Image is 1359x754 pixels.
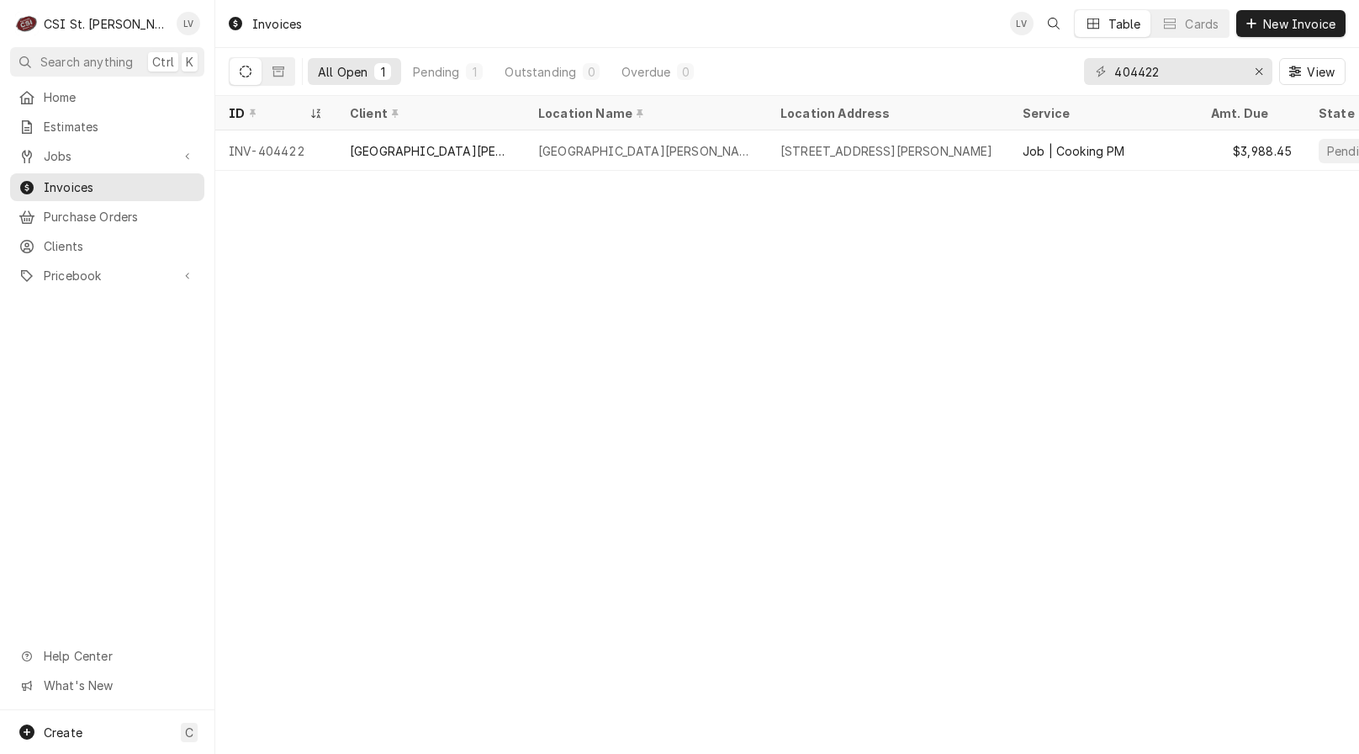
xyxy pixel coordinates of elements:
div: $3,988.45 [1198,130,1305,171]
div: Pending [413,63,459,81]
div: Table [1108,15,1141,33]
div: Cards [1185,15,1219,33]
a: Purchase Orders [10,203,204,231]
button: View [1279,58,1346,85]
span: View [1303,63,1338,81]
a: Go to Help Center [10,642,204,670]
button: Search anythingCtrlK [10,47,204,77]
a: Home [10,83,204,111]
div: LV [177,12,200,35]
span: Search anything [40,53,133,71]
div: INV-404422 [215,130,336,171]
div: Lisa Vestal's Avatar [1010,12,1034,35]
div: [GEOGRAPHIC_DATA][PERSON_NAME] [350,142,511,160]
a: Go to Pricebook [10,262,204,289]
div: 0 [680,63,690,81]
button: Open search [1040,10,1067,37]
div: Overdue [621,63,670,81]
span: New Invoice [1260,15,1339,33]
div: CSI St. Louis's Avatar [15,12,39,35]
div: C [15,12,39,35]
div: Location Name [538,104,750,122]
div: Client [350,104,508,122]
div: Lisa Vestal's Avatar [177,12,200,35]
span: Estimates [44,118,196,135]
div: Job | Cooking PM [1023,142,1125,160]
span: Create [44,725,82,740]
span: Home [44,88,196,106]
div: LV [1010,12,1034,35]
a: Go to Jobs [10,142,204,170]
a: Go to What's New [10,672,204,699]
a: Estimates [10,113,204,141]
div: [GEOGRAPHIC_DATA][PERSON_NAME] [538,142,754,160]
div: Location Address [780,104,992,122]
span: What's New [44,677,194,694]
span: Invoices [44,178,196,196]
div: 1 [469,63,479,81]
div: Outstanding [505,63,576,81]
span: K [186,53,193,71]
div: All Open [318,63,368,81]
span: Clients [44,237,196,255]
span: Ctrl [152,53,174,71]
div: 1 [378,63,388,81]
input: Keyword search [1114,58,1240,85]
button: New Invoice [1236,10,1346,37]
div: 0 [586,63,596,81]
div: [STREET_ADDRESS][PERSON_NAME] [780,142,993,160]
a: Invoices [10,173,204,201]
div: CSI St. [PERSON_NAME] [44,15,167,33]
span: Purchase Orders [44,208,196,226]
span: Pricebook [44,267,171,284]
span: Jobs [44,147,171,165]
a: Clients [10,232,204,260]
span: C [185,724,193,741]
div: ID [229,104,306,122]
div: Amt. Due [1211,104,1288,122]
div: Service [1023,104,1181,122]
button: Erase input [1245,58,1272,85]
span: Help Center [44,647,194,665]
